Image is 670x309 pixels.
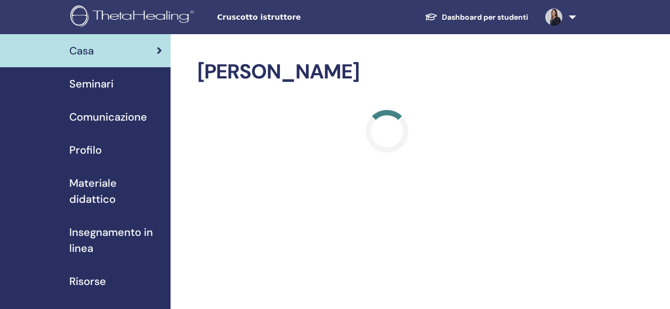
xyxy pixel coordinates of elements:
[69,142,102,158] span: Profilo
[545,9,562,26] img: default.jpg
[197,60,577,84] h2: [PERSON_NAME]
[416,7,537,27] a: Dashboard per studenti
[69,273,106,289] span: Risorse
[70,5,198,29] img: logo.png
[217,12,377,23] span: Cruscotto istruttore
[425,12,438,21] img: graduation-cap-white.svg
[69,109,147,125] span: Comunicazione
[69,175,162,207] span: Materiale didattico
[69,43,94,59] span: Casa
[69,76,114,92] span: Seminari
[69,224,162,256] span: Insegnamento in linea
